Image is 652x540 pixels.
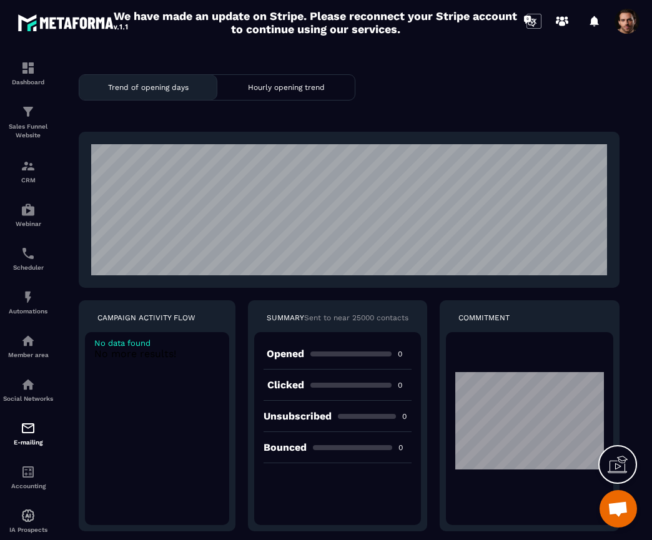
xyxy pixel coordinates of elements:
[21,333,36,348] img: automations
[3,411,53,455] a: emailemailE-mailing
[264,441,307,453] p: bounced
[3,351,53,358] p: Member area
[3,264,53,271] p: Scheduler
[398,443,412,453] p: 0
[398,349,412,359] p: 0
[21,508,36,523] img: automations
[264,410,332,422] p: unsubscribed
[3,308,53,315] p: Automations
[21,421,36,436] img: email
[3,439,53,446] p: E-mailing
[21,61,36,76] img: formation
[3,280,53,324] a: automationsautomationsAutomations
[264,379,304,391] p: clicked
[21,377,36,392] img: social-network
[21,104,36,119] img: formation
[3,149,53,193] a: formationformationCRM
[3,395,53,402] p: Social Networks
[3,220,53,227] p: Webinar
[3,368,53,411] a: social-networksocial-networkSocial Networks
[17,11,130,34] img: logo
[3,455,53,499] a: accountantaccountantAccounting
[304,313,408,323] p: Sent to near 25000 contacts
[402,411,412,421] p: 0
[21,202,36,217] img: automations
[21,464,36,479] img: accountant
[21,246,36,261] img: scheduler
[3,95,53,149] a: formationformationSales Funnel Website
[3,79,53,86] p: Dashboard
[600,490,637,528] div: Open chat
[458,313,510,323] p: COMMITMENT
[21,290,36,305] img: automations
[3,122,53,140] p: Sales Funnel Website
[3,51,53,95] a: formationformationDashboard
[3,193,53,237] a: automationsautomationsWebinar
[3,483,53,489] p: Accounting
[3,526,53,533] p: IA Prospects
[111,9,520,36] h2: We have made an update on Stripe. Please reconnect your Stripe account to continue using our serv...
[3,177,53,184] p: CRM
[94,348,176,360] span: No more results!
[97,313,195,323] p: CAMPAIGN ACTIVITY FLOW
[94,338,220,348] p: No data found
[267,313,304,323] p: SUMMARY
[398,380,412,390] p: 0
[248,83,325,92] p: Hourly opening trend
[3,237,53,280] a: schedulerschedulerScheduler
[21,159,36,174] img: formation
[264,348,304,360] p: opened
[108,83,189,92] p: Trend of opening days
[3,324,53,368] a: automationsautomationsMember area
